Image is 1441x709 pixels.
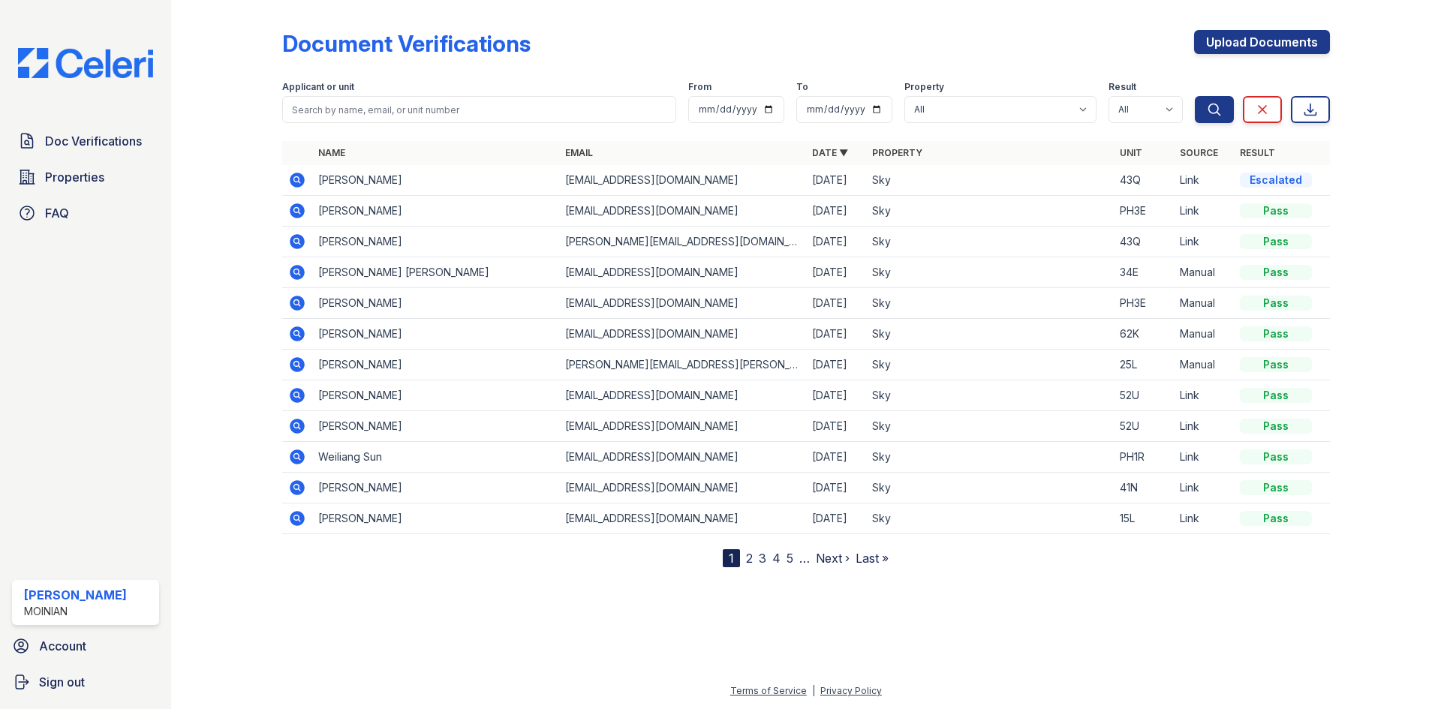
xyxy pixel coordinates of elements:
input: Search by name, email, or unit number [282,96,676,123]
td: [EMAIL_ADDRESS][DOMAIN_NAME] [559,288,806,319]
td: [PERSON_NAME] [312,411,559,442]
td: Link [1174,411,1234,442]
td: [PERSON_NAME][EMAIL_ADDRESS][DOMAIN_NAME] [559,227,806,257]
td: [EMAIL_ADDRESS][DOMAIN_NAME] [559,196,806,227]
td: [PERSON_NAME][EMAIL_ADDRESS][PERSON_NAME][DOMAIN_NAME] [559,350,806,380]
td: Link [1174,227,1234,257]
td: Link [1174,442,1234,473]
div: Pass [1240,449,1312,464]
a: 2 [746,551,753,566]
div: Moinian [24,604,127,619]
span: … [799,549,810,567]
span: Properties [45,168,104,186]
label: Applicant or unit [282,81,354,93]
td: Manual [1174,319,1234,350]
span: Doc Verifications [45,132,142,150]
td: [EMAIL_ADDRESS][DOMAIN_NAME] [559,503,806,534]
a: Account [6,631,165,661]
td: [DATE] [806,257,866,288]
td: [PERSON_NAME] [312,380,559,411]
td: Sky [866,257,1113,288]
label: Property [904,81,944,93]
td: [EMAIL_ADDRESS][DOMAIN_NAME] [559,473,806,503]
td: [PERSON_NAME] [312,165,559,196]
a: Name [318,147,345,158]
img: CE_Logo_Blue-a8612792a0a2168367f1c8372b55b34899dd931a85d93a1a3d3e32e68fde9ad4.png [6,48,165,78]
td: PH3E [1114,288,1174,319]
a: Property [872,147,922,158]
td: [DATE] [806,442,866,473]
a: Last » [856,551,889,566]
td: 41N [1114,473,1174,503]
td: [DATE] [806,350,866,380]
td: Sky [866,227,1113,257]
td: Sky [866,350,1113,380]
td: [EMAIL_ADDRESS][DOMAIN_NAME] [559,411,806,442]
td: Link [1174,380,1234,411]
td: Manual [1174,288,1234,319]
a: Upload Documents [1194,30,1330,54]
div: Document Verifications [282,30,531,57]
div: Pass [1240,234,1312,249]
td: Sky [866,442,1113,473]
a: Email [565,147,593,158]
iframe: chat widget [1378,649,1426,694]
div: Pass [1240,296,1312,311]
td: [EMAIL_ADDRESS][DOMAIN_NAME] [559,380,806,411]
td: 43Q [1114,165,1174,196]
td: 25L [1114,350,1174,380]
td: [DATE] [806,165,866,196]
td: [EMAIL_ADDRESS][DOMAIN_NAME] [559,165,806,196]
span: Account [39,637,86,655]
a: Next › [816,551,850,566]
td: [DATE] [806,288,866,319]
div: Pass [1240,511,1312,526]
td: [DATE] [806,227,866,257]
a: 5 [787,551,793,566]
td: [DATE] [806,196,866,227]
td: Sky [866,165,1113,196]
td: Sky [866,319,1113,350]
a: Terms of Service [730,685,807,696]
a: Unit [1120,147,1142,158]
td: 43Q [1114,227,1174,257]
td: Sky [866,503,1113,534]
span: Sign out [39,673,85,691]
td: [PERSON_NAME] [312,288,559,319]
div: Pass [1240,419,1312,434]
td: [PERSON_NAME] [312,196,559,227]
td: Link [1174,196,1234,227]
div: Pass [1240,480,1312,495]
a: 4 [772,551,781,566]
td: [PERSON_NAME] [312,503,559,534]
td: [DATE] [806,473,866,503]
td: 15L [1114,503,1174,534]
td: [DATE] [806,411,866,442]
td: PH3E [1114,196,1174,227]
a: Source [1180,147,1218,158]
td: [PERSON_NAME] [312,473,559,503]
a: 3 [759,551,766,566]
td: [DATE] [806,319,866,350]
div: | [812,685,815,696]
a: Properties [12,162,159,192]
a: Privacy Policy [820,685,882,696]
td: [EMAIL_ADDRESS][DOMAIN_NAME] [559,319,806,350]
td: Manual [1174,257,1234,288]
td: 34E [1114,257,1174,288]
td: Weiliang Sun [312,442,559,473]
td: [DATE] [806,380,866,411]
label: From [688,81,711,93]
td: Sky [866,196,1113,227]
td: Sky [866,411,1113,442]
a: Sign out [6,667,165,697]
div: Pass [1240,357,1312,372]
td: Sky [866,288,1113,319]
div: [PERSON_NAME] [24,586,127,604]
td: [PERSON_NAME] [PERSON_NAME] [312,257,559,288]
td: [PERSON_NAME] [312,350,559,380]
td: 52U [1114,411,1174,442]
td: [PERSON_NAME] [312,227,559,257]
div: Pass [1240,203,1312,218]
